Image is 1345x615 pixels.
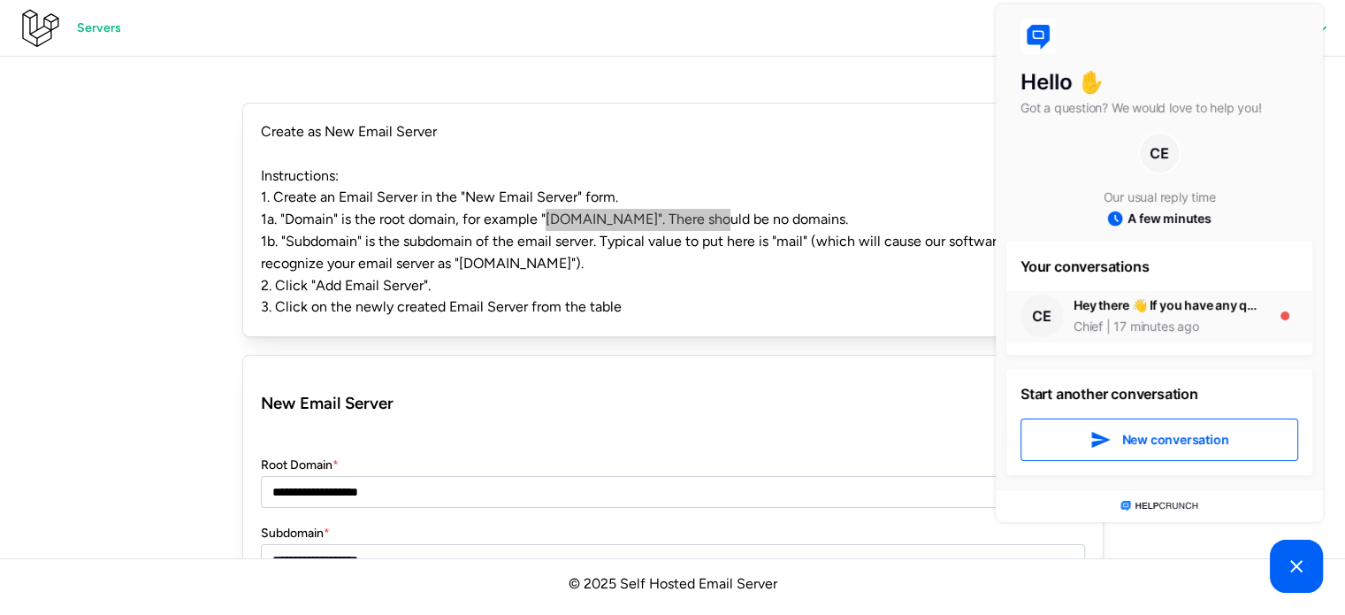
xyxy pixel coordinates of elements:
p: 1a. "Domain" is the root domain, for example "[DOMAIN_NAME]". There should be no domains. [261,209,1085,231]
label: Root Domain [261,456,339,475]
h1: Hello ✋ [29,68,307,96]
p: Instructions: [261,165,1085,188]
span: New conversation [131,434,238,446]
h3: New Email Server [261,390,1085,416]
p: Got a question? We would love to help you! [29,99,307,117]
div: 17 minutes ago [111,318,208,335]
p: 3. Click on the newly created Email Server from the table [261,296,1085,319]
a: Servers [60,12,138,44]
p: 2. Click "Add Email Server". [261,275,1085,297]
h3: Your conversations [29,256,307,277]
p: 1b. "Subdomain" is the subdomain of the email server. Typical value to put here is "mail" (which ... [261,231,1085,275]
span: CE [41,309,60,323]
h3: Start another conversation [29,383,307,404]
span: Servers [77,13,121,43]
span: CE [158,146,178,160]
p: Create as New Email Server [261,121,1085,143]
div: Chief [82,318,111,335]
div: Hey there 👋 If you have any questions, we're here to help! [82,296,270,314]
label: Subdomain [261,524,330,543]
div: 1 [289,311,298,320]
p: Our usual reply time [111,188,224,206]
button: New conversation [29,419,307,461]
div: A few minutes [116,210,219,227]
p: 1. Create an Email Server in the "New Email Server" form. [261,187,1085,209]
